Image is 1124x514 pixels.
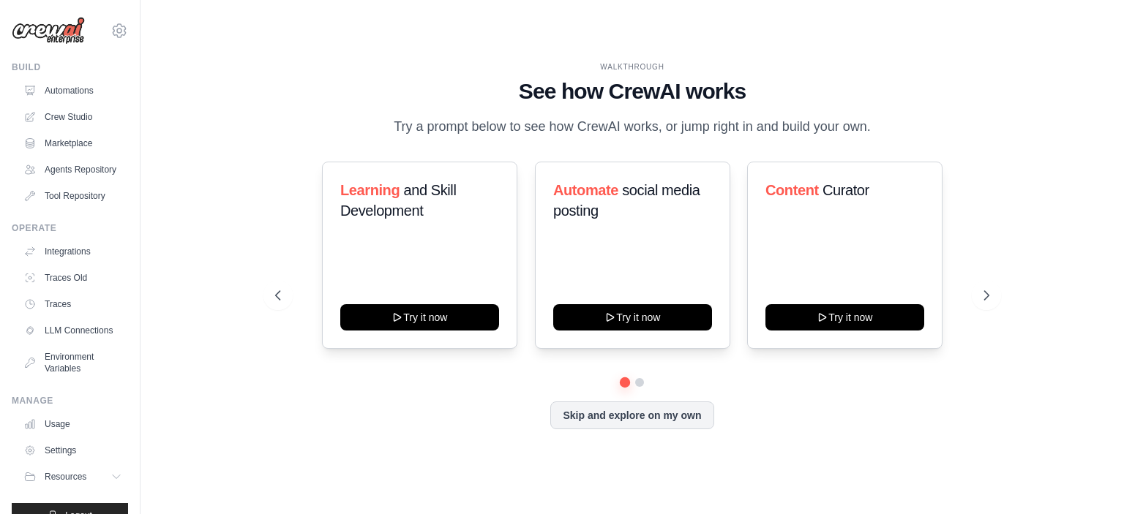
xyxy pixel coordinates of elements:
button: Resources [18,465,128,488]
span: Resources [45,471,86,483]
div: Operate [12,222,128,234]
a: Tool Repository [18,184,128,208]
a: Automations [18,79,128,102]
button: Try it now [765,304,924,330]
span: social media posting [553,182,700,219]
span: Curator [823,182,869,198]
a: LLM Connections [18,319,128,342]
a: Integrations [18,240,128,263]
a: Traces [18,292,128,316]
div: Manage [12,395,128,407]
button: Try it now [553,304,712,330]
h1: See how CrewAI works [275,78,989,105]
a: Settings [18,439,128,462]
a: Crew Studio [18,105,128,129]
img: Logo [12,17,85,45]
button: Skip and explore on my own [550,401,713,429]
span: Learning [340,182,400,198]
a: Usage [18,412,128,436]
p: Try a prompt below to see how CrewAI works, or jump right in and build your own. [386,116,878,137]
span: Automate [553,182,618,198]
a: Environment Variables [18,345,128,380]
span: Content [765,182,819,198]
a: Marketplace [18,132,128,155]
a: Agents Repository [18,158,128,181]
div: WALKTHROUGH [275,61,989,72]
button: Try it now [340,304,499,330]
span: and Skill Development [340,182,456,219]
div: Build [12,61,128,73]
a: Traces Old [18,266,128,290]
